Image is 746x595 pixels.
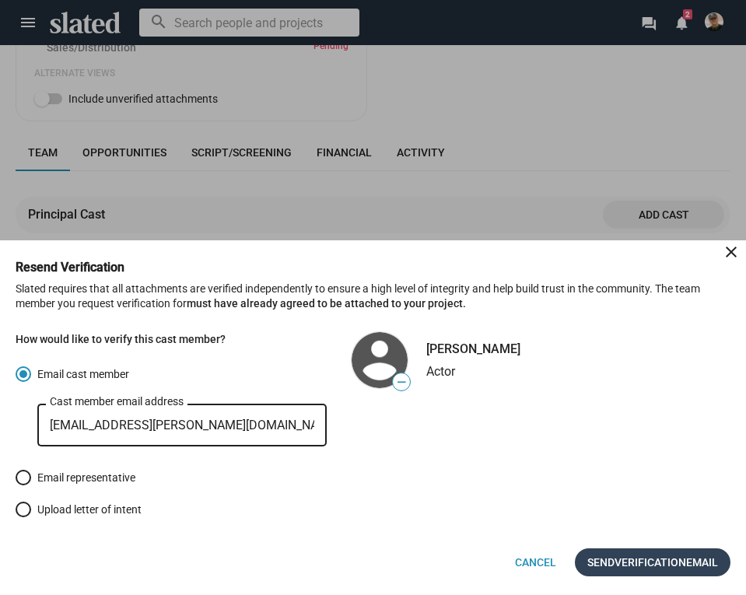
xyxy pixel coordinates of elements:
div: [PERSON_NAME] [426,341,520,357]
div: Actor [426,363,520,380]
p: Slated requires that all attachments are verified independently to ensure a high level of integri... [16,282,730,323]
h3: Resend Verification [16,259,146,275]
span: Email representative [31,470,135,485]
button: SendVerificationEmail [575,548,730,576]
span: Upload letter of intent [31,502,142,517]
button: Cancel [503,548,569,576]
img: undefined [352,332,408,388]
p: How would like to verify this cast member? [16,332,327,347]
span: — [393,375,410,390]
span: Send Email [587,548,718,576]
span: Email cast member [31,366,129,382]
span: Verification [615,548,686,576]
span: Cancel [515,548,556,576]
span: must have already agreed to be attached to your project. [187,297,466,310]
mat-icon: close [722,243,741,261]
